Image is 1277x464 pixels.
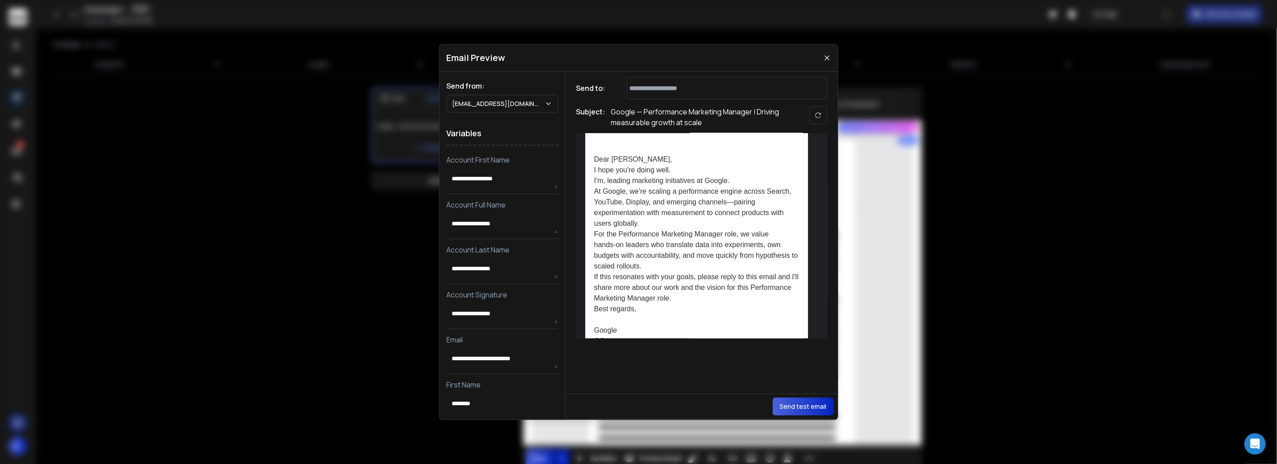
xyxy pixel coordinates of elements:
div: For the Performance Marketing Manager role, we value hands‑on leaders who translate data into exp... [594,229,799,272]
p: Account Signature [447,289,558,300]
h1: Email Preview [447,52,506,64]
div: GG [594,336,799,346]
p: Email [447,334,558,345]
h1: Variables [447,122,558,146]
p: Google — Performance Marketing Manager | Driving measurable growth at scale [611,106,789,128]
p: Account Full Name [447,199,558,210]
div: Dear [PERSON_NAME], [594,154,799,165]
div: At Google, we're scaling a performance engine across Search, YouTube, Display, and emerging chann... [594,186,799,229]
h1: Subject: [576,106,606,128]
div: Open Intercom Messenger [1244,433,1266,455]
div: I hope you're doing well. [594,165,799,175]
div: I'm, leading marketing initiatives at Google. [594,175,799,186]
h1: Send from: [447,81,558,91]
p: Account First Name [447,155,558,165]
div: Best regards, Google [594,304,799,336]
p: [EMAIL_ADDRESS][DOMAIN_NAME] [453,99,545,108]
p: Account Last Name [447,244,558,255]
div: If this resonates with your goals, please reply to this email and I'll share more about our work ... [594,272,799,304]
button: Send test email [773,398,834,415]
p: First Name [447,379,558,390]
h1: Send to: [576,83,612,94]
